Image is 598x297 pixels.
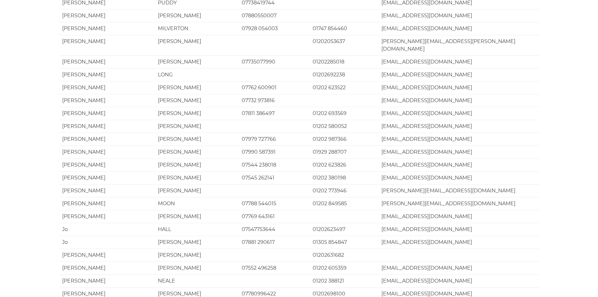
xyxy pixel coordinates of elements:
[59,184,155,197] td: [PERSON_NAME]
[239,197,310,210] td: 07788 544015
[378,94,539,107] td: [EMAIL_ADDRESS][DOMAIN_NAME]
[155,81,239,94] td: [PERSON_NAME]
[59,120,155,133] td: [PERSON_NAME]
[378,261,539,274] td: [EMAIL_ADDRESS][DOMAIN_NAME]
[310,81,378,94] td: 01202 623522
[310,107,378,120] td: 01202 693569
[378,197,539,210] td: [PERSON_NAME][EMAIL_ADDRESS][DOMAIN_NAME]
[239,236,310,249] td: 07881 290617
[378,68,539,81] td: [EMAIL_ADDRESS][DOMAIN_NAME]
[155,133,239,146] td: [PERSON_NAME]
[378,55,539,68] td: [EMAIL_ADDRESS][DOMAIN_NAME]
[239,107,310,120] td: 07811 386497
[155,261,239,274] td: [PERSON_NAME]
[239,261,310,274] td: 07552 496258
[239,146,310,158] td: 07990 587391
[155,107,239,120] td: [PERSON_NAME]
[59,35,155,55] td: [PERSON_NAME]
[59,261,155,274] td: [PERSON_NAME]
[378,120,539,133] td: [EMAIL_ADDRESS][DOMAIN_NAME]
[155,55,239,68] td: [PERSON_NAME]
[155,184,239,197] td: [PERSON_NAME]
[59,171,155,184] td: [PERSON_NAME]
[59,22,155,35] td: [PERSON_NAME]
[59,81,155,94] td: [PERSON_NAME]
[378,146,539,158] td: [EMAIL_ADDRESS][DOMAIN_NAME]
[378,22,539,35] td: [EMAIL_ADDRESS][DOMAIN_NAME]
[239,9,310,22] td: 07880550007
[59,249,155,261] td: [PERSON_NAME]
[239,94,310,107] td: 07732 973816
[378,236,539,249] td: [EMAIL_ADDRESS][DOMAIN_NAME]
[310,22,378,35] td: 01747 854460
[155,94,239,107] td: [PERSON_NAME]
[59,94,155,107] td: [PERSON_NAME]
[310,35,378,55] td: 01202053637
[310,249,378,261] td: 01202631682
[239,22,310,35] td: 07928 054003
[59,236,155,249] td: Jo
[155,9,239,22] td: [PERSON_NAME]
[155,274,239,287] td: NEALE
[155,120,239,133] td: [PERSON_NAME]
[155,223,239,236] td: HALL
[310,236,378,249] td: 01305 854847
[59,197,155,210] td: [PERSON_NAME]
[310,274,378,287] td: 01202 388121
[378,210,539,223] td: [EMAIL_ADDRESS][DOMAIN_NAME]
[239,133,310,146] td: 07979 727766
[310,68,378,81] td: 01202692238
[378,107,539,120] td: [EMAIL_ADDRESS][DOMAIN_NAME]
[59,9,155,22] td: [PERSON_NAME]
[59,107,155,120] td: [PERSON_NAME]
[310,197,378,210] td: 01202 849585
[155,68,239,81] td: LONG
[155,146,239,158] td: [PERSON_NAME]
[378,158,539,171] td: [EMAIL_ADDRESS][DOMAIN_NAME]
[378,133,539,146] td: [EMAIL_ADDRESS][DOMAIN_NAME]
[59,274,155,287] td: [PERSON_NAME]
[59,133,155,146] td: [PERSON_NAME]
[239,81,310,94] td: 07762 600901
[378,223,539,236] td: [EMAIL_ADDRESS][DOMAIN_NAME]
[155,236,239,249] td: [PERSON_NAME]
[155,22,239,35] td: MILVERTON
[310,184,378,197] td: 01202 773946
[310,223,378,236] td: 01202623497
[59,210,155,223] td: [PERSON_NAME]
[239,223,310,236] td: 07547753644
[59,158,155,171] td: [PERSON_NAME]
[239,171,310,184] td: 07545 262141
[155,35,239,55] td: [PERSON_NAME]
[310,146,378,158] td: 01929 288707
[310,55,378,68] td: 01202285018
[310,261,378,274] td: 01202 605359
[310,133,378,146] td: 01202 987366
[239,210,310,223] td: 07769 643161
[59,68,155,81] td: [PERSON_NAME]
[378,35,539,55] td: [PERSON_NAME][EMAIL_ADDRESS][PERSON_NAME][DOMAIN_NAME]
[378,171,539,184] td: [EMAIL_ADDRESS][DOMAIN_NAME]
[155,210,239,223] td: [PERSON_NAME]
[155,171,239,184] td: [PERSON_NAME]
[59,55,155,68] td: [PERSON_NAME]
[378,81,539,94] td: [EMAIL_ADDRESS][DOMAIN_NAME]
[378,184,539,197] td: [PERSON_NAME][EMAIL_ADDRESS][DOMAIN_NAME]
[310,158,378,171] td: 01202 623826
[155,249,239,261] td: [PERSON_NAME]
[59,223,155,236] td: Jo
[310,171,378,184] td: 01202 380198
[378,9,539,22] td: [EMAIL_ADDRESS][DOMAIN_NAME]
[310,120,378,133] td: 01202 580052
[239,158,310,171] td: 07544 238018
[155,197,239,210] td: MOON
[59,146,155,158] td: [PERSON_NAME]
[239,55,310,68] td: 07735077990
[155,158,239,171] td: [PERSON_NAME]
[378,274,539,287] td: [EMAIL_ADDRESS][DOMAIN_NAME]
